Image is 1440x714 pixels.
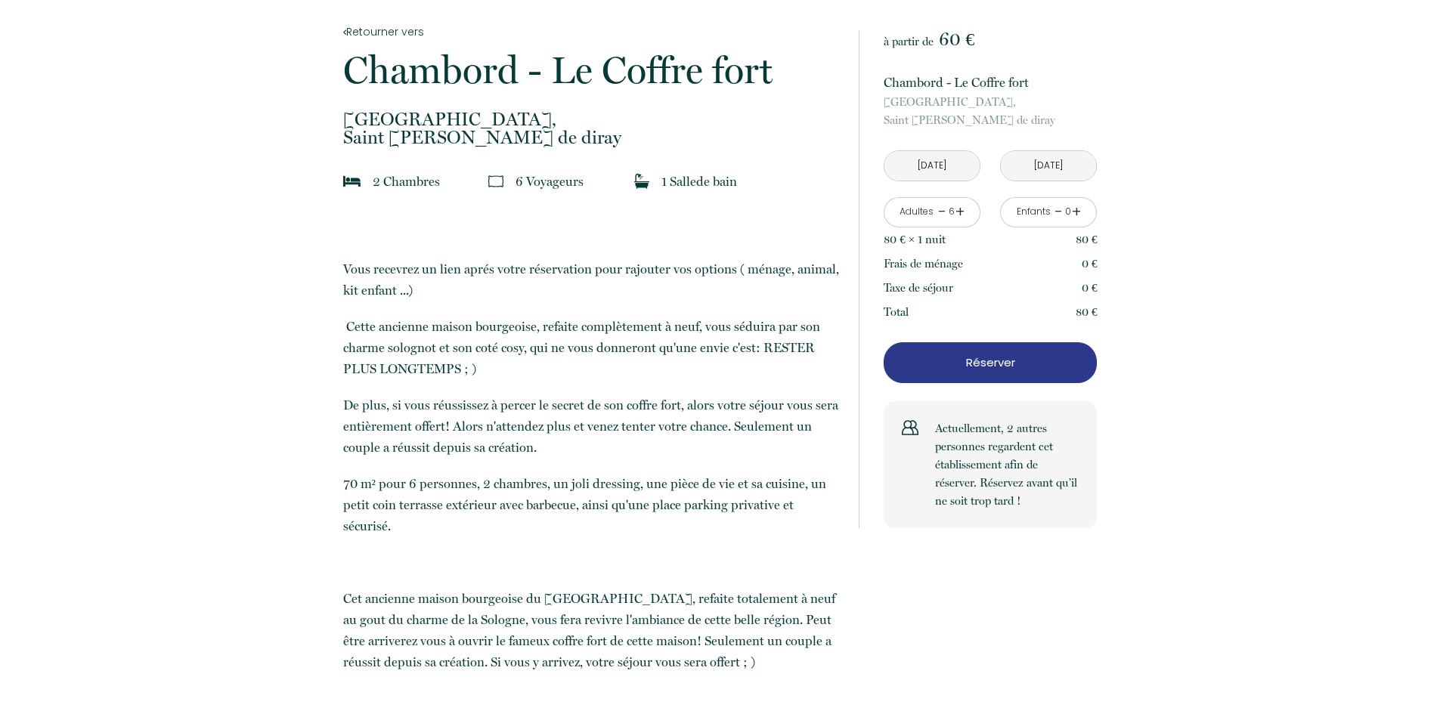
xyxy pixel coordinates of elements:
p: 0 € [1082,255,1098,273]
p: 1 Salle de bain [661,171,737,192]
p: Taxe de séjour [884,279,953,297]
a: + [955,200,965,224]
p: Chambord - Le Coffre fort [884,72,1097,93]
a: + [1072,200,1081,224]
p: 70 m² pour 6 personnes, 2 chambres, un joli dressing, une pièce de vie et sa cuisine, un petit co... [343,473,839,536]
div: Enfants [1017,205,1051,219]
span: [GEOGRAPHIC_DATA], [343,110,839,128]
p: Vous recevrez un lien aprés votre réservation pour rajouter vos options ( ménage, animal, kit enf... [343,258,839,301]
p: Total [884,303,909,321]
p: Cet ancienne maison bourgeoise du [GEOGRAPHIC_DATA], refaite totalement à neuf au gout du charme ... [343,588,839,672]
img: users [902,419,918,436]
p: 2 Chambre [373,171,440,192]
p: 6 Voyageur [516,171,584,192]
a: - [938,200,946,224]
a: Retourner vers [343,23,839,40]
div: 6 [948,205,955,219]
p: 80 € [1076,230,1098,249]
button: Réserver [884,342,1097,383]
span: s [578,174,584,189]
p: Frais de ménage [884,255,963,273]
span: [GEOGRAPHIC_DATA], [884,93,1097,111]
div: Adultes [900,205,934,219]
p: De plus, si vous réussissez à percer le secret de son coffre fort, alors votre séjour vous sera e... [343,394,839,458]
p: 80 € × 1 nuit [884,230,946,249]
span: à partir de [884,35,934,48]
p: Saint [PERSON_NAME] de diray [884,93,1097,129]
p: Actuellement, 2 autres personnes regardent cet établissement afin de réserver. Réservez avant qu’... [935,419,1079,510]
input: Départ [1001,151,1096,181]
p: Réserver [889,354,1092,372]
span: s [435,174,440,189]
a: - [1054,200,1063,224]
p: 0 € [1082,279,1098,297]
img: guests [488,174,503,189]
span: 60 € [939,29,974,50]
p: Chambord - Le Coffre fort [343,51,839,89]
p: 80 € [1076,303,1098,321]
div: 0 [1064,205,1072,219]
p: Saint [PERSON_NAME] de diray [343,110,839,147]
input: Arrivée [884,151,980,181]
